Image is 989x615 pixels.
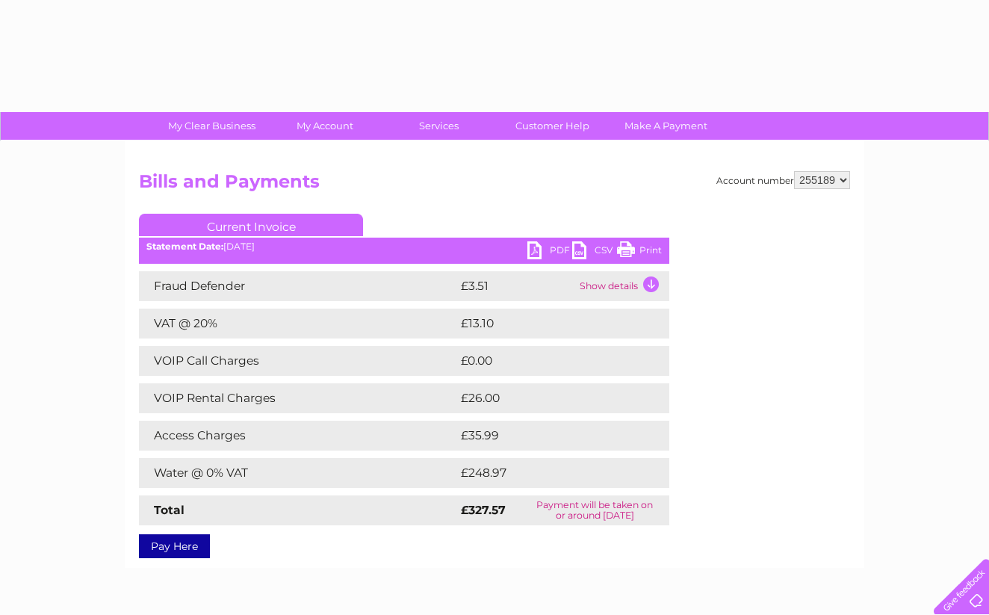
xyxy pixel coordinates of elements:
[377,112,500,140] a: Services
[572,241,617,263] a: CSV
[457,458,643,488] td: £248.97
[716,171,850,189] div: Account number
[604,112,728,140] a: Make A Payment
[457,309,636,339] td: £13.10
[139,458,457,488] td: Water @ 0% VAT
[457,421,639,451] td: £35.99
[139,534,210,558] a: Pay Here
[150,112,273,140] a: My Clear Business
[527,241,572,263] a: PDF
[139,241,669,252] div: [DATE]
[457,383,640,413] td: £26.00
[139,309,457,339] td: VAT @ 20%
[461,503,506,517] strong: £327.57
[139,346,457,376] td: VOIP Call Charges
[139,421,457,451] td: Access Charges
[617,241,662,263] a: Print
[457,346,635,376] td: £0.00
[491,112,614,140] a: Customer Help
[139,214,363,236] a: Current Invoice
[146,241,223,252] b: Statement Date:
[457,271,576,301] td: £3.51
[139,271,457,301] td: Fraud Defender
[264,112,387,140] a: My Account
[576,271,669,301] td: Show details
[139,383,457,413] td: VOIP Rental Charges
[520,495,669,525] td: Payment will be taken on or around [DATE]
[139,171,850,200] h2: Bills and Payments
[154,503,185,517] strong: Total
